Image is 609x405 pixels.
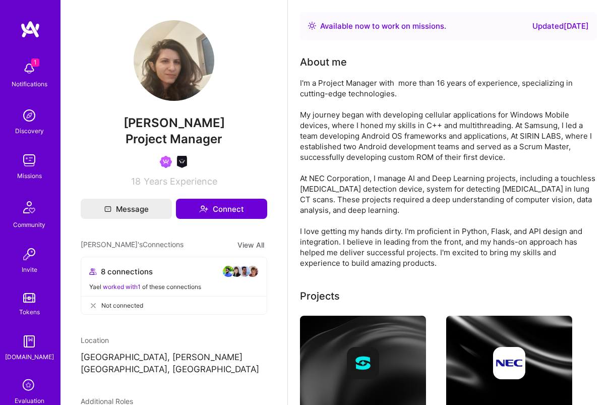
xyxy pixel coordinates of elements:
i: icon CloseGray [89,302,97,310]
span: 1 [31,59,39,67]
div: Notifications [12,79,47,89]
button: View All [234,239,267,251]
i: icon SelectionTeam [20,376,39,395]
img: teamwork [19,150,39,170]
span: [PERSON_NAME]'s Connections [81,239,184,251]
img: avatar [247,265,259,277]
span: Years Experience [144,176,217,187]
div: I'm a Project Manager with more than 16 years of experience, specializing in cutting-edge technol... [300,78,597,268]
i: icon Mail [104,205,111,212]
button: 8 connectionsavataravataravataravatarYael worked with1 of these connectionsNot connected [81,257,267,315]
img: avatar [238,265,251,277]
img: logo [20,20,40,38]
div: Location [81,335,267,345]
span: 18 [131,176,141,187]
div: Discovery [15,126,44,136]
img: tokens [23,293,35,303]
div: Invite [22,264,37,275]
span: 8 connections [101,266,153,277]
div: Tokens [19,307,40,317]
span: worked with 1 [103,283,141,291]
button: Connect [176,199,267,219]
img: Company logo [493,347,525,379]
img: bell [19,59,39,79]
i: icon Connect [199,204,208,213]
div: [DOMAIN_NAME] [5,352,54,362]
img: avatar [222,265,234,277]
img: avatar [230,265,242,277]
img: Availability [308,22,316,30]
div: Available now to work on missions . [320,20,446,32]
img: Company logo [347,347,379,379]
img: Been on Mission [160,156,172,168]
p: [GEOGRAPHIC_DATA], [PERSON_NAME][GEOGRAPHIC_DATA], [GEOGRAPHIC_DATA] [81,352,267,376]
span: Project Manager [126,132,222,146]
img: Community [17,195,41,219]
img: User Avatar [134,20,214,101]
button: Message [81,199,172,219]
div: Community [13,219,45,230]
div: Projects [300,288,340,304]
img: guide book [19,331,39,352]
span: Not connected [101,300,143,311]
div: Updated [DATE] [532,20,589,32]
span: [PERSON_NAME] [81,115,267,131]
div: About me [300,54,347,70]
i: icon Collaborator [89,268,97,275]
div: Missions [17,170,42,181]
img: Invite [19,244,39,264]
img: discovery [19,105,39,126]
div: Yael of these connections [89,281,259,292]
img: AI Course Graduate [176,156,188,168]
